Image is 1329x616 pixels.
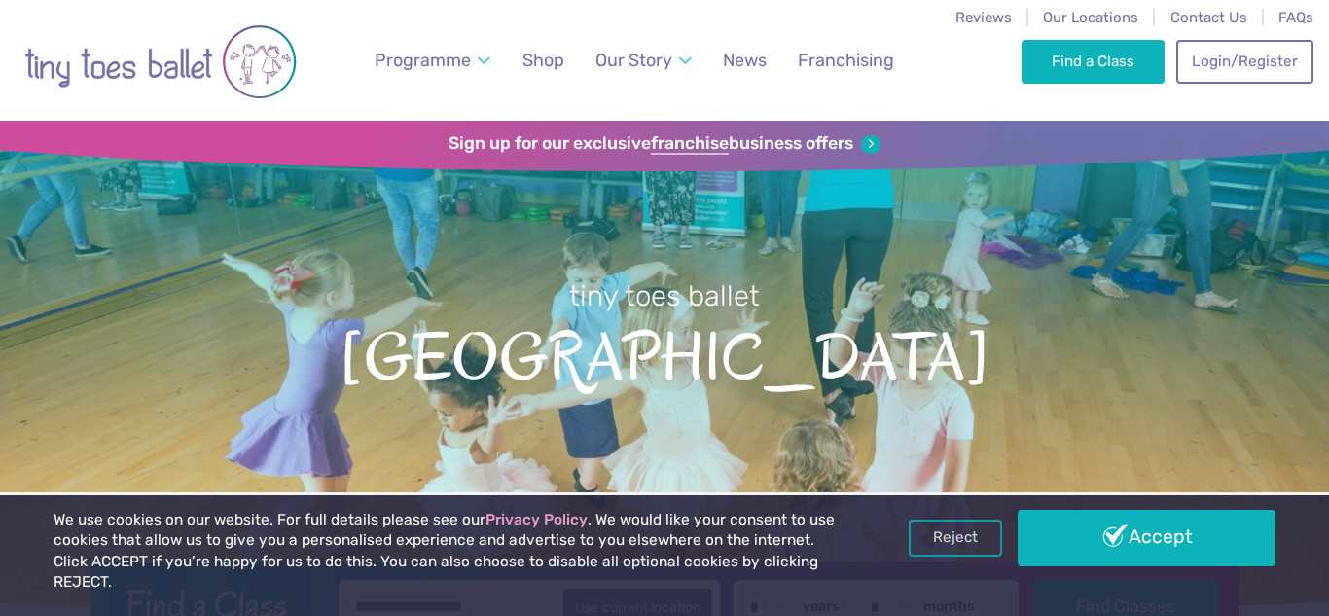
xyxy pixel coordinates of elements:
a: Shop [514,39,573,83]
small: tiny toes ballet [569,279,760,312]
a: Find a Class [1022,40,1165,83]
a: Programme [366,39,500,83]
span: Our Story [595,50,672,70]
span: Franchising [798,50,894,70]
a: Franchising [789,39,903,83]
a: Contact Us [1170,9,1247,26]
img: tiny toes ballet [24,13,297,111]
span: Programme [375,50,471,70]
a: Accept [1018,510,1275,566]
span: [GEOGRAPHIC_DATA] [34,315,1295,394]
a: Login/Register [1176,40,1312,83]
a: News [714,39,775,83]
a: Reject [909,520,1002,557]
a: Privacy Policy [485,511,588,528]
a: FAQs [1278,9,1313,26]
a: Sign up for our exclusivefranchisebusiness offers [449,133,880,155]
span: News [723,50,767,70]
a: Our Story [587,39,701,83]
a: Our Locations [1043,9,1138,26]
span: Shop [522,50,564,70]
strong: franchise [651,133,729,155]
p: We use cookies on our website. For full details please see our . We would like your consent to us... [54,510,847,594]
a: Reviews [955,9,1012,26]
